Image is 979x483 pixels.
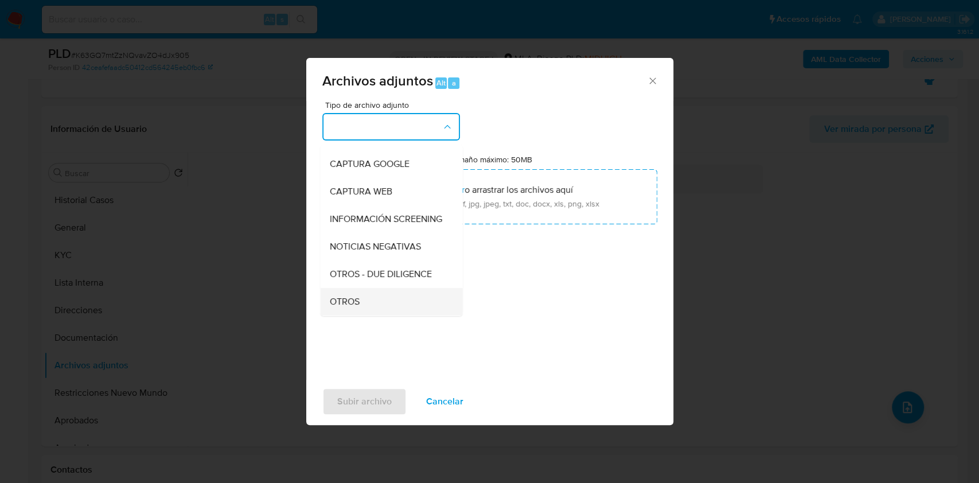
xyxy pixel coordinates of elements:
span: Tipo de archivo adjunto [325,101,463,109]
span: Cancelar [426,389,463,414]
button: Cancelar [411,388,478,415]
span: NOTICIAS NEGATIVAS [329,241,420,252]
span: OTROS - DUE DILIGENCE [329,268,431,280]
span: Alt [436,77,446,88]
span: INFORMACIÓN SCREENING [329,213,442,225]
button: Cerrar [647,75,657,85]
span: a [452,77,456,88]
span: CAPTURA GOOGLE [329,158,409,170]
span: Archivos adjuntos [322,71,433,91]
span: CAPTURA WEB [329,186,392,197]
span: OTROS [329,296,359,307]
label: Tamaño máximo: 50MB [450,154,532,165]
